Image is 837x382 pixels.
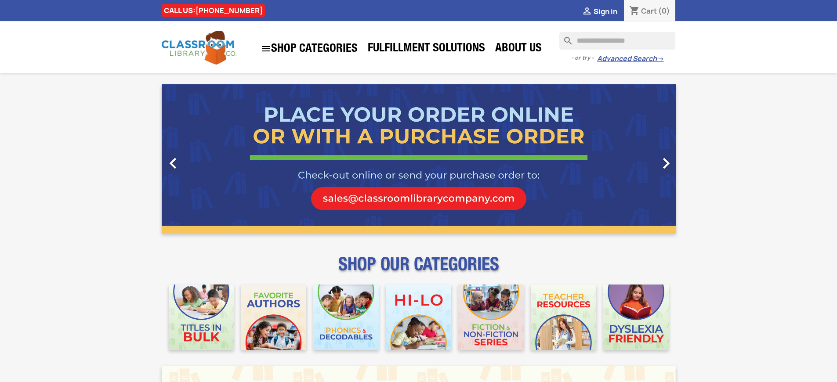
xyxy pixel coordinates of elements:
i: search [559,32,570,43]
i:  [655,152,677,174]
img: CLC_Dyslexia_Mobile.jpg [603,285,669,350]
span: (0) [658,6,670,16]
img: Classroom Library Company [162,31,236,65]
i:  [162,152,184,174]
a: [PHONE_NUMBER] [196,6,263,15]
img: CLC_HiLo_Mobile.jpg [386,285,451,350]
ul: Carousel container [162,84,676,234]
a: SHOP CATEGORIES [256,39,362,58]
img: CLC_Favorite_Authors_Mobile.jpg [241,285,306,350]
span: - or try - [571,54,597,62]
a:  Sign in [582,7,617,16]
i: shopping_cart [629,6,640,17]
span: → [657,54,663,63]
a: About Us [491,40,546,58]
img: CLC_Bulk_Mobile.jpg [169,285,234,350]
i:  [261,43,271,54]
img: CLC_Teacher_Resources_Mobile.jpg [531,285,596,350]
a: Next [598,84,676,234]
input: Search [559,32,675,50]
img: CLC_Phonics_And_Decodables_Mobile.jpg [313,285,379,350]
span: Sign in [594,7,617,16]
img: CLC_Fiction_Nonfiction_Mobile.jpg [458,285,524,350]
div: CALL US: [162,4,265,17]
p: SHOP OUR CATEGORIES [162,262,676,277]
a: Advanced Search→ [597,54,663,63]
i:  [582,7,592,17]
a: Fulfillment Solutions [363,40,489,58]
a: Previous [162,84,239,234]
span: Cart [641,6,657,16]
